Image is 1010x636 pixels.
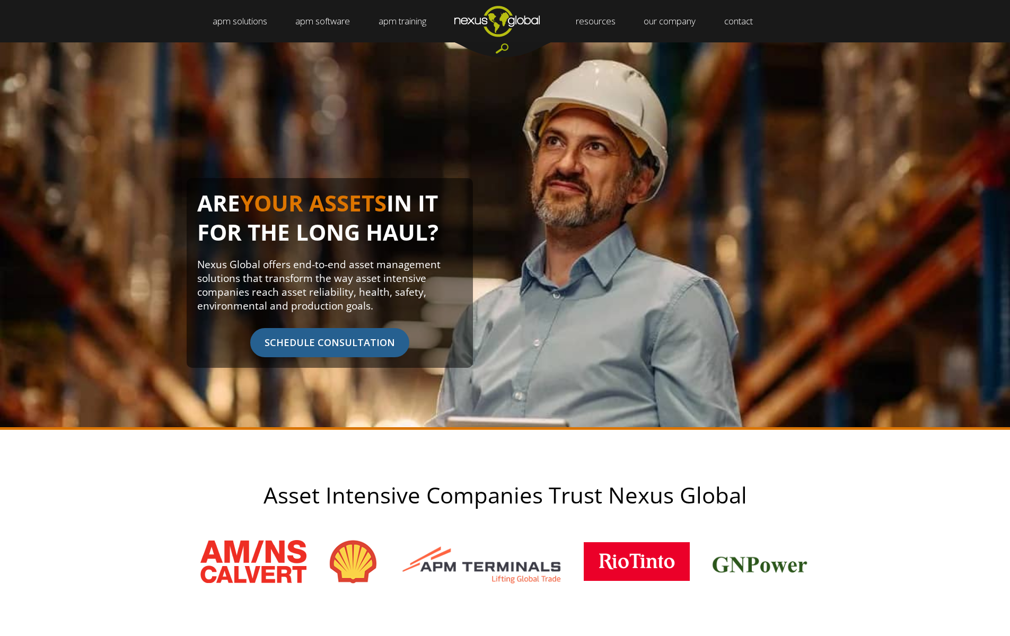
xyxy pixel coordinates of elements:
span: SCHEDULE CONSULTATION [250,328,409,357]
img: apm-terminals-logo [400,538,563,586]
h2: Asset Intensive Companies Trust Nexus Global [161,483,850,507]
img: rio_tinto [584,542,690,581]
img: amns_logo [200,540,306,583]
p: Nexus Global offers end-to-end asset management solutions that transform the way asset intensive ... [197,258,462,313]
h1: ARE IN IT FOR THE LONG HAUL? [197,189,462,258]
img: shell-logo [328,538,379,586]
span: YOUR ASSETS [240,188,387,218]
img: client_logos_gnpower [711,538,810,586]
